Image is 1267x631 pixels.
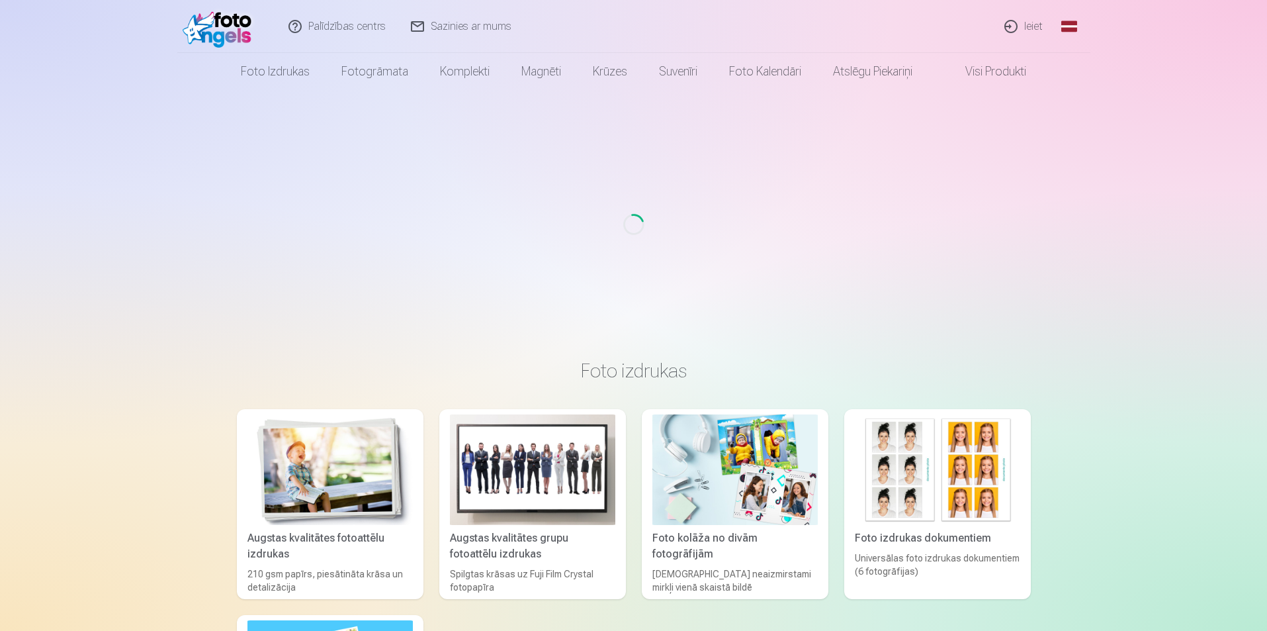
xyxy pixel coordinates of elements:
[450,414,615,525] img: Augstas kvalitātes grupu fotoattēlu izdrukas
[424,53,505,90] a: Komplekti
[247,414,413,525] img: Augstas kvalitātes fotoattēlu izdrukas
[850,530,1026,546] div: Foto izdrukas dokumentiem
[439,409,626,599] a: Augstas kvalitātes grupu fotoattēlu izdrukasAugstas kvalitātes grupu fotoattēlu izdrukasSpilgtas ...
[928,53,1042,90] a: Visi produkti
[817,53,928,90] a: Atslēgu piekariņi
[225,53,326,90] a: Foto izdrukas
[642,409,828,599] a: Foto kolāža no divām fotogrāfijāmFoto kolāža no divām fotogrāfijām[DEMOGRAPHIC_DATA] neaizmirstam...
[855,414,1020,525] img: Foto izdrukas dokumentiem
[505,53,577,90] a: Magnēti
[326,53,424,90] a: Fotogrāmata
[850,552,1026,594] div: Universālas foto izdrukas dokumentiem (6 fotogrāfijas)
[844,409,1031,599] a: Foto izdrukas dokumentiemFoto izdrukas dokumentiemUniversālas foto izdrukas dokumentiem (6 fotogr...
[647,530,823,562] div: Foto kolāža no divām fotogrāfijām
[647,567,823,594] div: [DEMOGRAPHIC_DATA] neaizmirstami mirkļi vienā skaistā bildē
[577,53,643,90] a: Krūzes
[713,53,817,90] a: Foto kalendāri
[242,567,418,594] div: 210 gsm papīrs, piesātināta krāsa un detalizācija
[445,530,621,562] div: Augstas kvalitātes grupu fotoattēlu izdrukas
[445,567,621,594] div: Spilgtas krāsas uz Fuji Film Crystal fotopapīra
[237,409,423,599] a: Augstas kvalitātes fotoattēlu izdrukasAugstas kvalitātes fotoattēlu izdrukas210 gsm papīrs, piesā...
[643,53,713,90] a: Suvenīri
[247,359,1020,383] h3: Foto izdrukas
[183,5,259,48] img: /fa1
[242,530,418,562] div: Augstas kvalitātes fotoattēlu izdrukas
[652,414,818,525] img: Foto kolāža no divām fotogrāfijām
